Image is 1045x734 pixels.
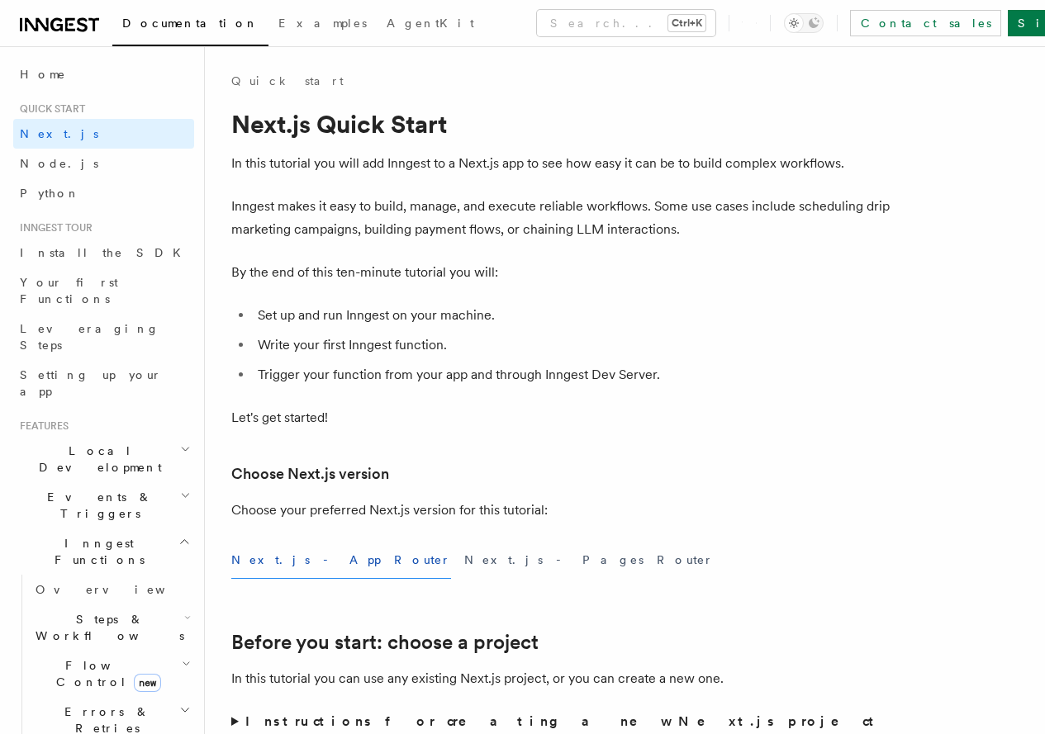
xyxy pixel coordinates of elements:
span: Inngest tour [13,221,93,234]
span: Inngest Functions [13,535,178,568]
li: Set up and run Inngest on your machine. [253,304,892,327]
strong: Instructions for creating a new Next.js project [245,713,881,729]
a: Contact sales [850,10,1001,36]
a: Your first Functions [13,268,194,314]
span: Node.js [20,157,98,170]
a: Documentation [112,5,268,46]
a: Home [13,59,194,89]
a: Install the SDK [13,238,194,268]
span: Home [20,66,66,83]
button: Steps & Workflows [29,604,194,651]
p: In this tutorial you can use any existing Next.js project, or you can create a new one. [231,667,892,690]
li: Write your first Inngest function. [253,334,892,357]
a: Python [13,178,194,208]
a: Choose Next.js version [231,462,389,485]
span: Overview [36,583,206,596]
button: Local Development [13,436,194,482]
button: Inngest Functions [13,528,194,575]
a: Before you start: choose a project [231,631,539,654]
span: Steps & Workflows [29,611,184,644]
span: Events & Triggers [13,489,180,522]
span: new [134,674,161,692]
span: AgentKit [387,17,474,30]
span: Documentation [122,17,259,30]
button: Next.js - App Router [231,542,451,579]
button: Flow Controlnew [29,651,194,697]
a: Examples [268,5,377,45]
a: Leveraging Steps [13,314,194,360]
button: Events & Triggers [13,482,194,528]
span: Local Development [13,443,180,476]
p: Choose your preferred Next.js version for this tutorial: [231,499,892,522]
a: Overview [29,575,194,604]
span: Python [20,187,80,200]
span: Leveraging Steps [20,322,159,352]
span: Examples [278,17,367,30]
button: Toggle dark mode [784,13,824,33]
p: Let's get started! [231,406,892,429]
span: Flow Control [29,657,182,690]
span: Your first Functions [20,276,118,305]
button: Next.js - Pages Router [464,542,714,579]
span: Next.js [20,127,98,140]
span: Install the SDK [20,246,191,259]
p: In this tutorial you will add Inngest to a Next.js app to see how easy it can be to build complex... [231,152,892,175]
a: Next.js [13,119,194,149]
span: Features [13,419,69,433]
span: Quick start [13,102,85,116]
summary: Instructions for creating a new Next.js project [231,710,892,733]
a: Node.js [13,149,194,178]
p: Inngest makes it easy to build, manage, and execute reliable workflows. Some use cases include sc... [231,195,892,241]
a: Setting up your app [13,360,194,406]
h1: Next.js Quick Start [231,109,892,139]
li: Trigger your function from your app and through Inngest Dev Server. [253,363,892,386]
span: Setting up your app [20,368,162,398]
a: AgentKit [377,5,484,45]
button: Search...Ctrl+K [537,10,715,36]
p: By the end of this ten-minute tutorial you will: [231,261,892,284]
a: Quick start [231,73,344,89]
kbd: Ctrl+K [668,15,705,31]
